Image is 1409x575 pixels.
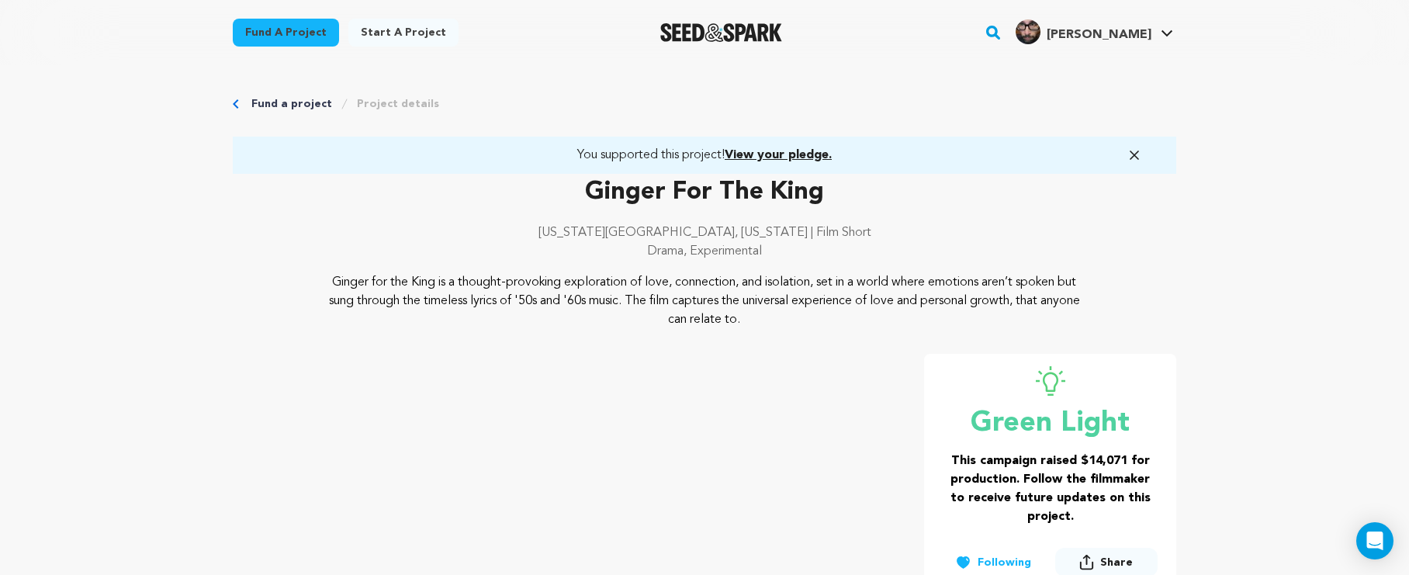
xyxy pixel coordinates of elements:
a: Fund a project [233,19,339,47]
h3: This campaign raised $14,071 for production. Follow the filmmaker to receive future updates on th... [943,452,1158,526]
a: You supported this project!View your pledge. [251,146,1158,165]
span: [PERSON_NAME] [1047,29,1151,41]
p: Drama, Experimental [233,242,1176,261]
span: Robert K.'s Profile [1013,16,1176,49]
a: Fund a project [251,96,332,112]
a: Start a project [348,19,459,47]
img: 0a23383cb42832b7.jpg [1016,19,1040,44]
p: Green Light [943,408,1158,439]
div: Robert K.'s Profile [1016,19,1151,44]
span: Share [1100,555,1133,570]
p: [US_STATE][GEOGRAPHIC_DATA], [US_STATE] | Film Short [233,223,1176,242]
div: Breadcrumb [233,96,1176,112]
a: Project details [357,96,439,112]
a: Robert K.'s Profile [1013,16,1176,44]
a: Seed&Spark Homepage [660,23,782,42]
p: Ginger for the King is a thought-provoking exploration of love, connection, and isolation, set in... [327,273,1082,329]
img: Seed&Spark Logo Dark Mode [660,23,782,42]
span: View your pledge. [725,149,832,161]
div: Open Intercom Messenger [1356,522,1393,559]
p: Ginger For The King [233,174,1176,211]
